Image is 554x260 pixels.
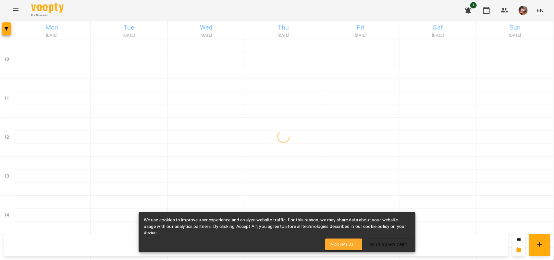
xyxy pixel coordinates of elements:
h6: 10 [4,56,9,63]
h6: [DATE] [400,32,475,39]
span: For Business [31,13,64,18]
h6: Sun [478,22,553,32]
img: 2a048b25d2e557de8b1a299ceab23d88.jpg [519,6,528,15]
span: Accept All [330,241,357,248]
h6: Fri [323,22,398,32]
img: Voopty Logo [31,3,64,13]
button: EN [534,4,546,16]
h6: [DATE] [246,32,321,39]
h6: Wed [169,22,244,32]
button: Necessary Only [365,239,413,250]
h6: Mon [14,22,89,32]
h6: Sat [400,22,475,32]
h6: Thu [246,22,321,32]
button: Menu [8,3,23,18]
h6: [DATE] [169,32,244,39]
h6: [DATE] [92,32,166,39]
h6: 14 [4,212,9,219]
span: 1 [470,2,477,8]
h6: 11 [4,95,9,102]
h6: [DATE] [323,32,398,39]
span: Necessary Only [370,241,408,248]
h6: 13 [4,173,9,180]
h6: [DATE] [478,32,553,39]
h6: [DATE] [14,32,89,39]
h6: Tue [92,22,166,32]
h6: 12 [4,134,9,141]
div: We use cookies to improve user experience and analyze website traffic. For this reason, we may sh... [144,214,411,239]
span: EN [537,7,544,14]
button: Accept All [325,239,362,250]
